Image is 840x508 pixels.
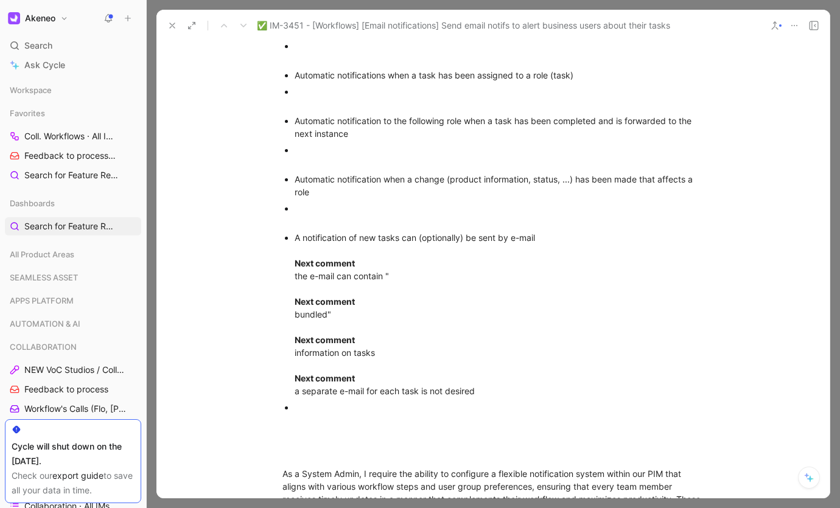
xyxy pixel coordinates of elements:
h1: Akeneo [25,13,55,24]
div: Automatic notification to the following role when a task has been completed and is forwarded to t... [295,114,704,140]
div: All Product Areas [5,245,141,267]
div: SEAMLESS ASSET [5,268,141,290]
a: export guide [52,470,103,481]
div: Check our to save all your data in time. [12,468,135,498]
div: Workspace [5,81,141,99]
span: Workflow's Calls (Flo, [PERSON_NAME], [PERSON_NAME]) [24,403,131,415]
span: Search for Feature Requests [24,220,115,232]
span: Search [24,38,52,53]
div: DashboardsSearch for Feature Requests [5,194,141,235]
img: Akeneo [8,12,20,24]
a: Search for Feature Requests [5,166,141,184]
a: Ask Cycle [5,56,141,74]
span: Ask Cycle [24,58,65,72]
span: COLLABORATION [10,341,77,353]
div: All Product Areas [5,245,141,263]
span: Dashboards [10,197,55,209]
a: NEW VoC Studios / Collaboration [5,361,141,379]
span: Feedback to process [24,383,108,395]
strong: Next comment [295,335,355,345]
div: Favorites [5,104,141,122]
span: Workspace [10,84,52,96]
strong: Next comment [295,373,355,383]
div: A notification of new tasks can (optionally) be sent by e-mail the e-mail can contain " bundled" ... [295,231,704,397]
strong: Next comment [295,258,355,268]
div: SEAMLESS ASSET [5,268,141,287]
div: Dashboards [5,194,141,212]
span: ✅ IM-3451 - [Workflows] [Email notifications] Send email notifs to alert business users about the... [257,18,670,33]
a: Feedback to process [5,380,141,398]
div: Cycle will shut down on the [DATE]. [12,439,135,468]
a: Feedback to processCOLLABORATION [5,147,141,165]
strong: Next comment [295,296,355,307]
span: Favorites [10,107,45,119]
span: NEW VoC Studios / Collaboration [24,364,127,376]
span: Search for Feature Requests [24,169,120,182]
span: Feedback to process [24,150,119,162]
div: Automatic notifications when a task has been assigned to a role (task) [295,69,704,82]
button: AkeneoAkeneo [5,10,71,27]
span: APPS PLATFORM [10,294,74,307]
div: APPS PLATFORM [5,291,141,310]
div: AUTOMATION & AI [5,315,141,336]
div: APPS PLATFORM [5,291,141,313]
a: Workflow's Calls (Flo, [PERSON_NAME], [PERSON_NAME]) [5,400,141,418]
div: AUTOMATION & AI [5,315,141,333]
div: Automatic notification when a change (product information, status, ...) has been made that affect... [295,173,704,198]
div: COLLABORATION [5,338,141,356]
div: Search [5,37,141,55]
span: AUTOMATION & AI [10,318,80,330]
span: All Product Areas [10,248,74,260]
a: Coll. Workflows · All IMs [5,127,141,145]
span: Coll. Workflows · All IMs [24,130,121,143]
span: SEAMLESS ASSET [10,271,78,284]
a: Search for Feature Requests [5,217,141,235]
